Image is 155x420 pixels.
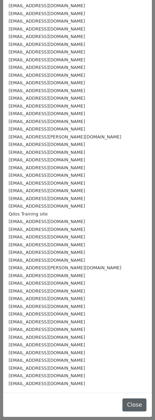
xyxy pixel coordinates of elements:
[9,165,85,170] small: [EMAIL_ADDRESS][DOMAIN_NAME]
[9,366,85,371] small: [EMAIL_ADDRESS][DOMAIN_NAME]
[9,65,85,70] small: [EMAIL_ADDRESS][DOMAIN_NAME]
[9,173,85,178] small: [EMAIL_ADDRESS][DOMAIN_NAME]
[9,281,85,286] small: [EMAIL_ADDRESS][DOMAIN_NAME]
[9,11,85,16] small: [EMAIL_ADDRESS][DOMAIN_NAME]
[9,288,85,294] small: [EMAIL_ADDRESS][DOMAIN_NAME]
[9,26,85,32] small: [EMAIL_ADDRESS][DOMAIN_NAME]
[9,219,85,224] small: [EMAIL_ADDRESS][DOMAIN_NAME]
[9,327,85,332] small: [EMAIL_ADDRESS][DOMAIN_NAME]
[9,103,85,109] small: [EMAIL_ADDRESS][DOMAIN_NAME]
[9,150,85,155] small: [EMAIL_ADDRESS][DOMAIN_NAME]
[9,18,85,24] small: [EMAIL_ADDRESS][DOMAIN_NAME]
[9,358,85,363] small: [EMAIL_ADDRESS][DOMAIN_NAME]
[9,296,85,301] small: [EMAIL_ADDRESS][DOMAIN_NAME]
[9,34,85,39] small: [EMAIL_ADDRESS][DOMAIN_NAME]
[9,203,85,209] small: [EMAIL_ADDRESS][DOMAIN_NAME]
[9,49,85,54] small: [EMAIL_ADDRESS][DOMAIN_NAME]
[9,126,85,132] small: [EMAIL_ADDRESS][DOMAIN_NAME]
[9,258,85,263] small: [EMAIL_ADDRESS][DOMAIN_NAME]
[9,196,85,201] small: [EMAIL_ADDRESS][DOMAIN_NAME]
[9,273,85,278] small: [EMAIL_ADDRESS][DOMAIN_NAME]
[9,335,85,340] small: [EMAIL_ADDRESS][DOMAIN_NAME]
[9,381,85,386] small: [EMAIL_ADDRESS][DOMAIN_NAME]
[9,311,85,317] small: [EMAIL_ADDRESS][DOMAIN_NAME]
[9,181,85,186] small: [EMAIL_ADDRESS][DOMAIN_NAME]
[9,88,85,93] small: [EMAIL_ADDRESS][DOMAIN_NAME]
[9,3,85,8] small: [EMAIL_ADDRESS][DOMAIN_NAME]
[9,250,85,255] small: [EMAIL_ADDRESS][DOMAIN_NAME]
[9,319,85,324] small: [EMAIL_ADDRESS][DOMAIN_NAME]
[9,73,85,78] small: [EMAIL_ADDRESS][DOMAIN_NAME]
[9,119,85,124] small: [EMAIL_ADDRESS][DOMAIN_NAME]
[9,227,85,232] small: [EMAIL_ADDRESS][DOMAIN_NAME]
[9,342,85,347] small: [EMAIL_ADDRESS][DOMAIN_NAME]
[9,373,85,378] small: [EMAIL_ADDRESS][DOMAIN_NAME]
[9,188,85,193] small: [EMAIL_ADDRESS][DOMAIN_NAME]
[9,57,85,62] small: [EMAIL_ADDRESS][DOMAIN_NAME]
[9,234,85,239] small: [EMAIL_ADDRESS][DOMAIN_NAME]
[9,80,85,85] small: [EMAIL_ADDRESS][DOMAIN_NAME]
[9,242,85,247] small: [EMAIL_ADDRESS][DOMAIN_NAME]
[9,350,85,355] small: [EMAIL_ADDRESS][DOMAIN_NAME]
[9,157,85,162] small: [EMAIL_ADDRESS][DOMAIN_NAME]
[9,96,85,101] small: [EMAIL_ADDRESS][DOMAIN_NAME]
[9,304,85,309] small: [EMAIL_ADDRESS][DOMAIN_NAME]
[9,142,85,147] small: [EMAIL_ADDRESS][DOMAIN_NAME]
[9,265,121,270] small: [EMAIL_ADDRESS][PERSON_NAME][DOMAIN_NAME]
[9,111,85,116] small: [EMAIL_ADDRESS][DOMAIN_NAME]
[9,211,48,217] small: Qdos Training site
[121,387,155,420] iframe: Chat Widget
[9,42,85,47] small: [EMAIL_ADDRESS][DOMAIN_NAME]
[9,134,121,139] small: [EMAIL_ADDRESS][PERSON_NAME][DOMAIN_NAME]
